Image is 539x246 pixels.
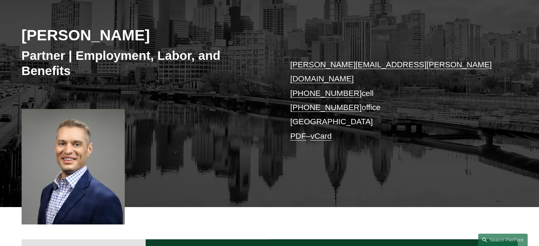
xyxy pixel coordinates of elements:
a: vCard [310,132,332,141]
a: [PHONE_NUMBER] [290,103,362,112]
a: PDF [290,132,306,141]
a: [PERSON_NAME][EMAIL_ADDRESS][PERSON_NAME][DOMAIN_NAME] [290,60,492,83]
a: Search this site [478,234,528,246]
a: [PHONE_NUMBER] [290,89,362,98]
p: cell office [GEOGRAPHIC_DATA] – [290,58,497,143]
h2: [PERSON_NAME] [22,26,270,44]
h3: Partner | Employment, Labor, and Benefits [22,48,270,79]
